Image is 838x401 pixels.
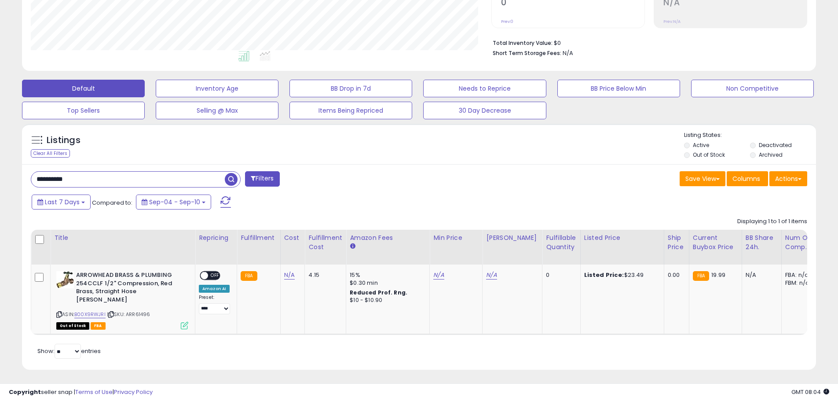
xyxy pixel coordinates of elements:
[241,271,257,281] small: FBA
[37,347,101,355] span: Show: entries
[350,279,423,287] div: $0.30 min
[584,271,657,279] div: $23.49
[308,233,342,252] div: Fulfillment Cost
[546,233,576,252] div: Fulfillable Quantity
[45,198,80,206] span: Last 7 Days
[199,285,230,293] div: Amazon AI
[56,271,74,288] img: 51xaFiAXuQL._SL40_.jpg
[693,271,709,281] small: FBA
[92,199,132,207] span: Compared to:
[75,388,113,396] a: Terms of Use
[584,233,660,243] div: Listed Price
[9,388,153,397] div: seller snap | |
[684,131,816,140] p: Listing States:
[693,141,709,149] label: Active
[746,233,778,252] div: BB Share 24h.
[791,388,829,396] span: 2025-09-18 08:04 GMT
[493,37,801,48] li: $0
[107,311,150,318] span: | SKU: ARR61496
[199,294,230,314] div: Preset:
[486,233,538,243] div: [PERSON_NAME]
[691,80,814,97] button: Non Competitive
[22,102,145,119] button: Top Sellers
[557,80,680,97] button: BB Price Below Min
[47,134,81,147] h5: Listings
[149,198,200,206] span: Sep-04 - Sep-10
[785,233,817,252] div: Num of Comp.
[769,171,807,186] button: Actions
[668,233,685,252] div: Ship Price
[208,272,222,280] span: OFF
[56,322,89,330] span: All listings that are currently out of stock and unavailable for purchase on Amazon
[493,49,561,57] b: Short Term Storage Fees:
[680,171,725,186] button: Save View
[56,271,188,328] div: ASIN:
[501,19,513,24] small: Prev: 0
[199,233,233,243] div: Repricing
[284,271,295,280] a: N/A
[746,271,775,279] div: N/A
[156,102,278,119] button: Selling @ Max
[584,271,624,279] b: Listed Price:
[693,151,725,158] label: Out of Stock
[245,171,279,187] button: Filters
[241,233,276,243] div: Fulfillment
[156,80,278,97] button: Inventory Age
[350,271,423,279] div: 15%
[308,271,339,279] div: 4.15
[563,49,573,57] span: N/A
[546,271,573,279] div: 0
[284,233,301,243] div: Cost
[350,243,355,250] small: Amazon Fees.
[668,271,682,279] div: 0.00
[350,297,423,304] div: $10 - $10.90
[433,271,444,280] a: N/A
[76,271,183,306] b: ARROWHEAD BRASS & PLUMBING 254CCLF 1/2" Compression, Red Brass, Straight Hose [PERSON_NAME]
[136,195,211,210] button: Sep-04 - Sep-10
[31,149,70,158] div: Clear All Filters
[54,233,191,243] div: Title
[74,311,106,318] a: B00X9RWJRI
[350,289,407,296] b: Reduced Prof. Rng.
[493,39,553,47] b: Total Inventory Value:
[759,151,783,158] label: Archived
[433,233,479,243] div: Min Price
[737,217,807,226] div: Displaying 1 to 1 of 1 items
[711,271,725,279] span: 19.99
[289,80,412,97] button: BB Drop in 7d
[727,171,768,186] button: Columns
[22,80,145,97] button: Default
[759,141,792,149] label: Deactivated
[423,80,546,97] button: Needs to Reprice
[9,388,41,396] strong: Copyright
[785,279,814,287] div: FBM: n/a
[486,271,497,280] a: N/A
[693,233,738,252] div: Current Buybox Price
[423,102,546,119] button: 30 Day Decrease
[91,322,106,330] span: FBA
[350,233,426,243] div: Amazon Fees
[114,388,153,396] a: Privacy Policy
[732,174,760,183] span: Columns
[663,19,681,24] small: Prev: N/A
[785,271,814,279] div: FBA: n/a
[289,102,412,119] button: Items Being Repriced
[32,195,91,210] button: Last 7 Days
